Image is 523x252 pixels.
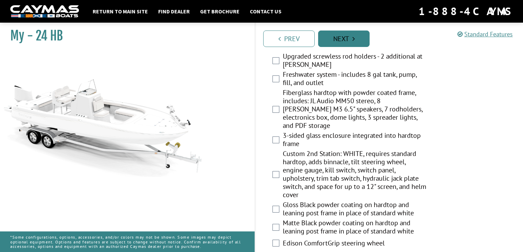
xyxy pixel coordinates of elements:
[283,52,427,70] label: Upgraded screwless rod holders - 2 additional at [PERSON_NAME]
[283,70,427,88] label: Freshwater system - includes 8 gal tank, pump, fill, and outlet
[89,7,151,16] a: Return to main site
[263,31,315,47] a: Prev
[283,239,427,249] label: Edison ComfortGrip steering wheel
[10,5,79,18] img: white-logo-c9c8dbefe5ff5ceceb0f0178aa75bf4bb51f6bca0971e226c86eb53dfe498488.png
[10,28,237,44] h1: My - 24 HB
[283,201,427,219] label: Gloss Black powder coating on hardtop and leaning post frame in place of standard white
[197,7,243,16] a: Get Brochure
[10,231,244,252] p: *Some configurations, options, accessories, and/or colors may not be shown. Some images may depic...
[283,149,427,201] label: Custom 2nd Station: WHITE, requires standard hardtop, adds binnacle, tilt steering wheel, engine ...
[283,219,427,237] label: Matte Black powder coating on hardtop and leaning post frame in place of standard white
[419,4,513,19] div: 1-888-4CAYMAS
[155,7,193,16] a: Find Dealer
[457,30,513,38] a: Standard Features
[246,7,285,16] a: Contact Us
[261,29,523,47] ul: Pagination
[318,31,370,47] a: Next
[283,131,427,149] label: 3-sided glass enclosure integrated into hardtop frame
[283,88,427,131] label: Fiberglass hardtop with powder coated frame, includes: JL Audio MM50 stereo, 8 [PERSON_NAME] M3 6...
